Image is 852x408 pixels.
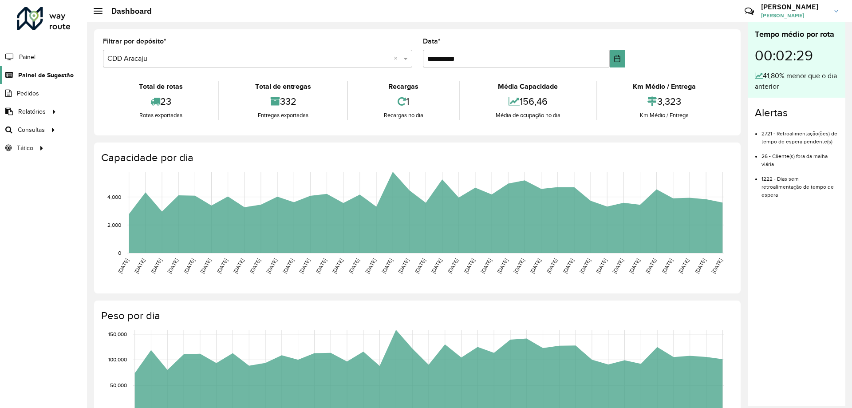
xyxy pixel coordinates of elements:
[19,52,35,62] span: Painel
[103,6,152,16] h2: Dashboard
[108,357,127,363] text: 100,000
[761,123,838,146] li: 2721 - Retroalimentação(ões) de tempo de espera pendente(s)
[265,257,278,274] text: [DATE]
[331,257,344,274] text: [DATE]
[166,257,179,274] text: [DATE]
[105,111,216,120] div: Rotas exportadas
[108,331,127,337] text: 150,000
[17,89,39,98] span: Pedidos
[397,257,410,274] text: [DATE]
[199,257,212,274] text: [DATE]
[17,143,33,153] span: Tático
[480,257,493,274] text: [DATE]
[350,92,457,111] div: 1
[150,257,162,274] text: [DATE]
[755,107,838,119] h4: Alertas
[103,36,166,47] label: Filtrar por depósito
[562,257,575,274] text: [DATE]
[350,81,457,92] div: Recargas
[414,257,426,274] text: [DATE]
[101,309,732,322] h4: Peso por dia
[600,111,730,120] div: Km Médio / Entrega
[232,257,245,274] text: [DATE]
[107,222,121,228] text: 2,000
[462,81,594,92] div: Média Capacidade
[462,92,594,111] div: 156,46
[18,107,46,116] span: Relatórios
[677,257,690,274] text: [DATE]
[107,194,121,200] text: 4,000
[105,92,216,111] div: 23
[513,257,525,274] text: [DATE]
[315,257,327,274] text: [DATE]
[740,2,759,21] a: Contato Rápido
[18,71,74,80] span: Painel de Sugestão
[496,257,509,274] text: [DATE]
[600,81,730,92] div: Km Médio / Entrega
[18,125,45,135] span: Consultas
[430,257,443,274] text: [DATE]
[118,250,121,256] text: 0
[394,53,401,64] span: Clear all
[579,257,592,274] text: [DATE]
[694,257,707,274] text: [DATE]
[364,257,377,274] text: [DATE]
[462,111,594,120] div: Média de ocupação no dia
[350,111,457,120] div: Recargas no dia
[117,257,130,274] text: [DATE]
[105,81,216,92] div: Total de rotas
[347,257,360,274] text: [DATE]
[298,257,311,274] text: [DATE]
[529,257,542,274] text: [DATE]
[761,146,838,168] li: 26 - Cliente(s) fora da malha viária
[183,257,196,274] text: [DATE]
[628,257,641,274] text: [DATE]
[221,92,344,111] div: 332
[661,257,674,274] text: [DATE]
[423,36,441,47] label: Data
[600,92,730,111] div: 3,323
[463,257,476,274] text: [DATE]
[611,257,624,274] text: [DATE]
[644,257,657,274] text: [DATE]
[755,71,838,92] div: 41,80% menor que o dia anterior
[595,257,608,274] text: [DATE]
[545,257,558,274] text: [DATE]
[248,257,261,274] text: [DATE]
[761,12,828,20] span: [PERSON_NAME]
[101,151,732,164] h4: Capacidade por dia
[710,257,723,274] text: [DATE]
[110,382,127,388] text: 50,000
[133,257,146,274] text: [DATE]
[755,40,838,71] div: 00:02:29
[282,257,295,274] text: [DATE]
[755,28,838,40] div: Tempo médio por rota
[221,111,344,120] div: Entregas exportadas
[761,168,838,199] li: 1222 - Dias sem retroalimentação de tempo de espera
[221,81,344,92] div: Total de entregas
[761,3,828,11] h3: [PERSON_NAME]
[381,257,394,274] text: [DATE]
[446,257,459,274] text: [DATE]
[216,257,229,274] text: [DATE]
[610,50,625,67] button: Choose Date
